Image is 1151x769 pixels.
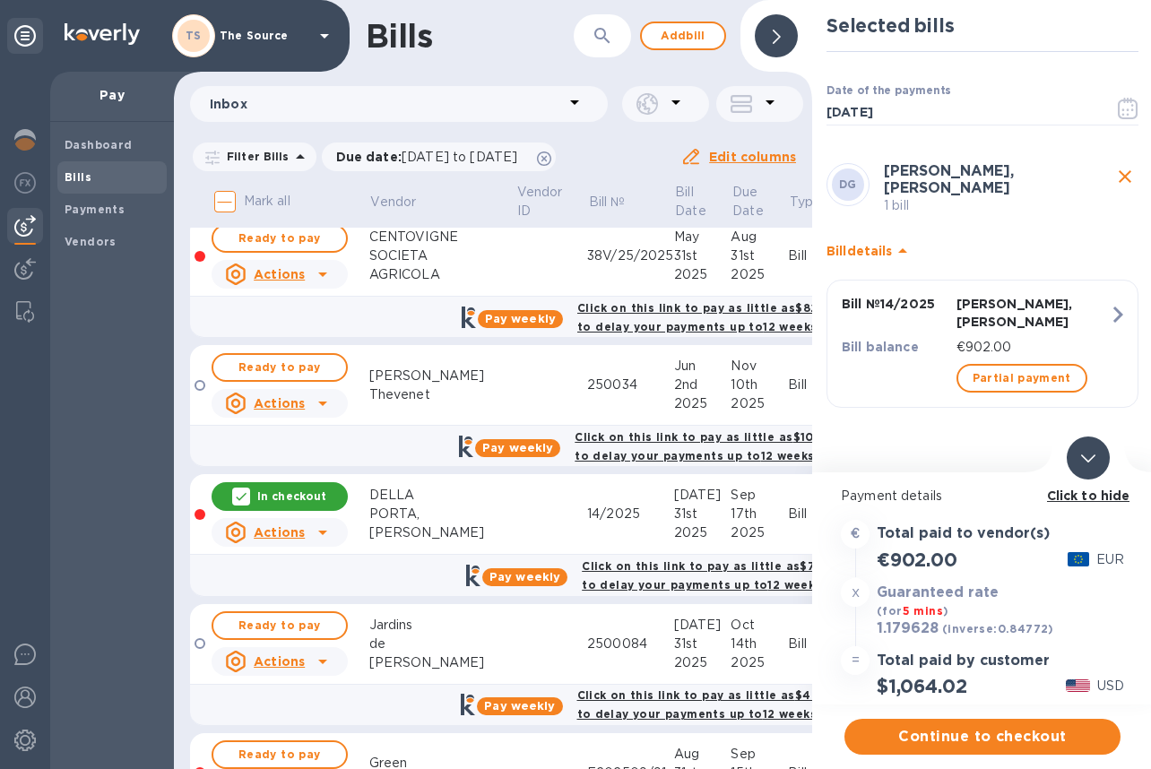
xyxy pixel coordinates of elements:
p: Mark all [244,192,290,211]
h3: 1.179628 [877,620,939,638]
u: Actions [254,267,305,281]
p: Bill Date [675,183,706,220]
div: [DATE] [674,616,731,635]
div: 2025 [674,523,731,542]
div: May [674,228,731,246]
b: Dashboard [65,138,133,151]
div: Aug [731,228,788,246]
span: Ready to pay [228,228,332,249]
b: Pay weekly [485,312,556,325]
div: Jun [674,357,731,376]
img: USD [1066,679,1090,692]
div: PORTA, [369,505,515,523]
div: Bill [788,246,846,265]
button: close [1112,163,1138,190]
div: de [369,635,515,653]
p: €902.00 [956,338,1109,357]
div: 31st [674,246,731,265]
p: Payment details [841,487,1124,505]
div: Unpin categories [7,18,43,54]
b: [PERSON_NAME], [PERSON_NAME] [884,162,1014,196]
button: Bill №14/2025[PERSON_NAME], [PERSON_NAME]Bill balance€902.00Partial payment [826,280,1138,408]
div: Bill [788,376,846,394]
div: 14th [731,635,788,653]
div: [DATE] [674,486,731,505]
div: 10th [731,376,788,394]
div: 2025 [731,394,788,413]
span: Due Date [732,183,787,220]
div: [PERSON_NAME] [369,523,515,542]
b: Pay weekly [484,699,555,713]
div: 2025 [674,265,731,284]
p: Bill № [589,193,626,212]
b: (inverse: 0.84772 ) [942,622,1054,635]
button: Ready to pay [212,611,348,640]
p: EUR [1096,550,1124,569]
span: Type [790,193,845,212]
div: = [841,646,870,675]
div: DELLA [369,486,515,505]
p: [PERSON_NAME], [PERSON_NAME] [956,295,1109,331]
div: 17th [731,505,788,523]
div: 250034 [587,376,673,394]
button: Ready to pay [212,353,348,382]
p: Due date : [336,148,527,166]
b: Vendors [65,235,117,248]
div: 31st [731,246,788,265]
b: Payments [65,203,125,216]
b: Click on this link to pay as little as $82.70 per week to delay your payments up to 12 weeks [577,301,889,333]
div: 2025 [731,265,788,284]
div: Oct [731,616,788,635]
button: Ready to pay [212,740,348,769]
p: In checkout [257,488,326,504]
b: Pay weekly [482,441,553,454]
b: Pay weekly [489,570,560,583]
div: x [841,578,870,607]
p: Inbox [210,95,564,113]
b: DG [839,177,857,191]
p: Vendor ID [517,183,563,220]
img: Logo [65,23,140,45]
label: Date of the payments [826,86,950,97]
p: Filter Bills [220,149,290,164]
div: Nov [731,357,788,376]
h3: Total paid to vendor(s) [877,525,1050,542]
u: Actions [254,654,305,669]
div: Due date:[DATE] to [DATE] [322,143,557,171]
b: Click on this link to pay as little as $7.99 per week to delay your payments up to 12 weeks [582,559,885,592]
div: 2nd [674,376,731,394]
div: 31st [674,635,731,653]
span: Ready to pay [228,357,332,378]
div: 38V/25/2025 [587,246,673,265]
button: Ready to pay [212,224,348,253]
div: SOCIETA [369,246,515,265]
b: TS [186,29,202,42]
u: Actions [254,396,305,410]
span: Ready to pay [228,744,332,765]
div: Sep [731,745,788,764]
h2: $1,064.02 [877,675,966,697]
span: Vendor [370,193,439,212]
div: Bill [788,635,846,653]
div: Thevenet [369,385,515,404]
span: Partial payment [973,367,1071,389]
p: Pay [65,86,160,104]
strong: € [851,526,860,540]
div: Jardins [369,616,515,635]
span: Continue to checkout [859,726,1106,747]
u: Edit columns [709,150,796,164]
div: Bill [788,505,846,523]
p: Bill balance [842,338,949,356]
h2: Selected bills [826,14,1138,37]
div: AGRICOLA [369,265,515,284]
div: 31st [674,505,731,523]
button: Addbill [640,22,726,50]
span: Bill № [589,193,649,212]
span: Ready to pay [228,615,332,636]
p: 1 bill [884,196,1112,215]
p: The Source [220,30,309,42]
b: Bills [65,170,91,184]
div: Aug [674,745,731,764]
span: Vendor ID [517,183,586,220]
button: Partial payment [956,364,1087,393]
